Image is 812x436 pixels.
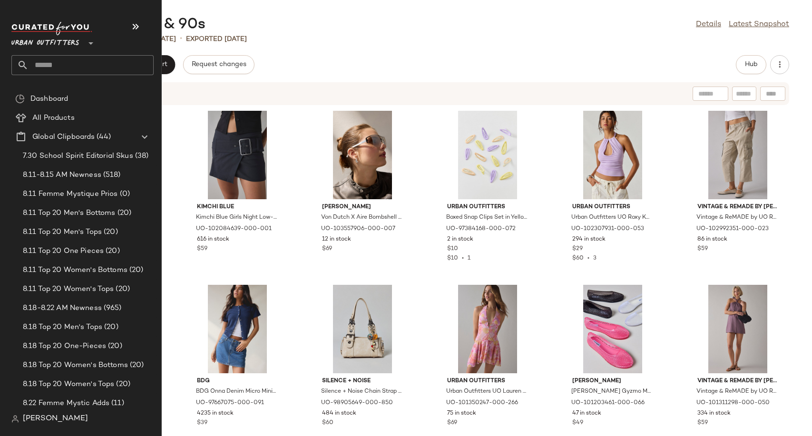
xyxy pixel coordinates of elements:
span: 8.11 Top 20 Men's Tops [23,227,102,238]
img: 102992351_023_b [690,111,786,199]
span: All Products [32,113,75,124]
span: UO-101350247-000-266 [446,399,518,407]
span: UO-101311298-000-050 [696,399,770,407]
span: Request changes [191,61,246,68]
span: $69 [447,419,457,427]
span: UO-97384168-000-072 [446,225,516,233]
img: 101350247_266_b [440,285,536,373]
span: (518) [101,170,121,181]
img: 98905649_850_b [314,285,411,373]
span: 8.11-8.15 AM Newness [23,170,101,181]
span: 8.18 Top 20 One-Pieces [23,341,106,352]
span: (20) [102,322,118,333]
img: 101203461_066_b [565,285,661,373]
span: 1 [468,255,470,262]
span: $59 [697,245,708,253]
img: 102084639_001_b [189,111,285,199]
span: 334 in stock [697,409,731,418]
span: $59 [697,419,708,427]
span: (20) [128,360,144,371]
span: Urban Outfitters UO Lauren Mesh Plunge V-Neck Halter Mini Dress in Pink, Women's at Urban Outfitters [446,388,527,396]
span: (44) [95,132,111,143]
span: • [458,255,468,262]
span: [PERSON_NAME] Gyzmo Mesh Jelly Shoe in Pink, Women's at Urban Outfitters [571,388,652,396]
span: $59 [197,245,207,253]
img: 97384168_072_b [440,111,536,199]
span: Silence + Noise [322,377,403,386]
span: Von Dutch X Aire Bombshell Sunglasses in Silver, Women's at Urban Outfitters [321,213,402,222]
span: (20) [114,284,130,295]
span: $60 [322,419,333,427]
span: 8.11 Top 20 Women's Bottoms [23,265,127,276]
span: $60 [572,255,584,262]
span: [PERSON_NAME] [23,413,88,425]
span: Dashboard [30,94,68,105]
span: $10 [447,245,458,253]
span: (11) [109,398,124,409]
span: 8.11 Top 20 Men's Bottoms [23,208,116,219]
span: 4235 in stock [197,409,234,418]
span: 8.18-8.22 AM Newness [23,303,102,314]
span: (20) [114,379,130,390]
img: 102307931_053_b [565,111,661,199]
span: UO-97667075-000-091 [196,399,264,407]
span: 47 in stock [572,409,601,418]
img: 97667075_091_b [189,285,285,373]
span: BDG [197,377,278,386]
a: Latest Snapshot [729,19,789,30]
span: 86 in stock [697,235,727,244]
span: (38) [133,151,149,162]
img: 101311298_050_b [690,285,786,373]
button: Request changes [183,55,254,74]
span: Urban Outfitters [572,203,653,212]
span: 8.18 Top 20 Men's Tops [23,322,102,333]
span: $49 [572,419,583,427]
span: Urban Outfitters UO Roxy Keyhole Cutout High Neck Halter Top in Lavender, Women's at Urban Outfit... [571,213,652,222]
span: 3 [593,255,597,262]
span: [PERSON_NAME] [572,377,653,386]
img: 103557906_007_b [314,111,411,199]
span: 8.11 Femme Mystique Prios [23,189,118,200]
span: 8.18 Top 20 Women's Bottoms [23,360,128,371]
span: UO-98905649-000-850 [321,399,393,407]
span: BDG Onna Denim Micro Mini Skirt in Dark Indigo, Women's at Urban Outfitters [196,388,277,396]
span: Vintage & ReMADE by [PERSON_NAME] [697,377,778,386]
span: 12 in stock [322,235,351,244]
span: Vintage & ReMADE by UO ReMADE By UO Made In LA EcoVero™ Linen Knotted Halter Mini Dress in Purple... [696,388,777,396]
span: UO-103557906-000-007 [321,225,395,233]
span: Kimchi Blue Girls Night Low-Rise Belted Wrap Micro Mini Skort in Black, Women's at Urban Outfitters [196,213,277,222]
span: 616 in stock [197,235,229,244]
span: (20) [104,246,120,257]
p: Exported [DATE] [186,34,247,44]
span: 8.11 Top 20 One Pieces [23,246,104,257]
span: 7.30 School Spirit Editorial Skus [23,151,133,162]
span: (965) [102,303,122,314]
img: svg%3e [15,94,25,104]
span: (20) [116,208,132,219]
span: UO-101203461-000-066 [571,399,645,407]
span: Urban Outfitters [11,32,79,49]
span: Boxed Snap Clips Set in Yellow/Neutral/Purple, Women's at Urban Outfitters [446,213,527,222]
span: Vintage & ReMADE by UO ReMADE By UO Cargo Ankle Pant in Tan, Women's at Urban Outfitters [696,213,777,222]
span: $69 [322,245,332,253]
span: 2 in stock [447,235,473,244]
span: 8.18 Top 20 Women's Tops [23,379,114,390]
span: (0) [118,189,130,200]
span: UO-102992351-000-023 [696,225,769,233]
span: Urban Outfitters [447,203,528,212]
span: $39 [197,419,207,427]
span: UO-102307931-000-053 [571,225,644,233]
span: [PERSON_NAME] [322,203,403,212]
a: Details [696,19,721,30]
span: $10 [447,255,458,262]
span: 484 in stock [322,409,356,418]
span: Urban Outfitters [447,377,528,386]
span: Vintage & ReMADE by [PERSON_NAME] [697,203,778,212]
span: Global Clipboards [32,132,95,143]
span: • [584,255,593,262]
button: Hub [736,55,766,74]
span: $29 [572,245,583,253]
span: 75 in stock [447,409,476,418]
span: UO-102084639-000-001 [196,225,272,233]
span: Kimchi Blue [197,203,278,212]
